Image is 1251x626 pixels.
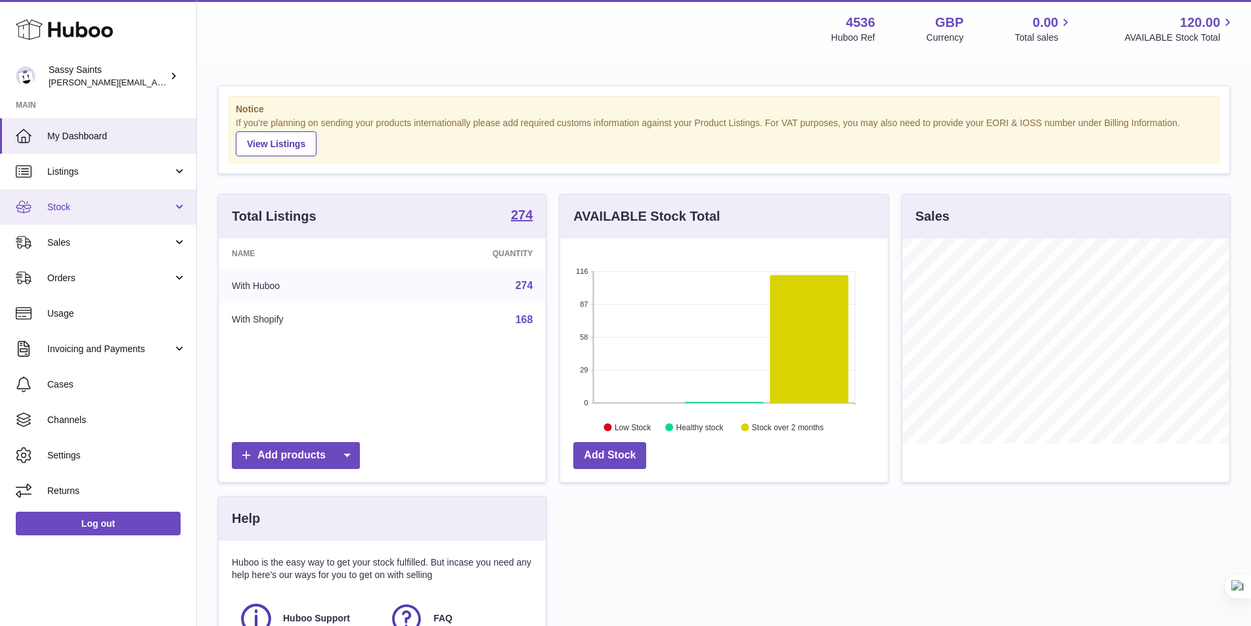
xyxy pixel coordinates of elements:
[935,14,963,32] strong: GBP
[676,422,724,432] text: Healthy stock
[47,130,187,143] span: My Dashboard
[581,333,588,341] text: 58
[219,303,395,337] td: With Shopify
[1033,14,1059,32] span: 0.00
[752,422,823,432] text: Stock over 2 months
[47,414,187,426] span: Channels
[47,307,187,320] span: Usage
[584,399,588,407] text: 0
[219,269,395,303] td: With Huboo
[395,238,546,269] th: Quantity
[232,208,317,225] h3: Total Listings
[49,64,167,89] div: Sassy Saints
[581,366,588,374] text: 29
[47,485,187,497] span: Returns
[236,117,1212,156] div: If you're planning on sending your products internationally please add required customs informati...
[232,442,360,469] a: Add products
[1015,32,1073,44] span: Total sales
[1124,32,1235,44] span: AVAILABLE Stock Total
[915,208,950,225] h3: Sales
[1015,14,1073,44] a: 0.00 Total sales
[47,343,173,355] span: Invoicing and Payments
[47,201,173,213] span: Stock
[831,32,875,44] div: Huboo Ref
[236,131,317,156] a: View Listings
[232,556,533,581] p: Huboo is the easy way to get your stock fulfilled. But incase you need any help here's our ways f...
[47,236,173,249] span: Sales
[47,449,187,462] span: Settings
[1124,14,1235,44] a: 120.00 AVAILABLE Stock Total
[576,267,588,275] text: 116
[511,208,533,224] a: 274
[573,442,646,469] a: Add Stock
[581,300,588,308] text: 87
[283,612,350,625] span: Huboo Support
[49,77,263,87] span: [PERSON_NAME][EMAIL_ADDRESS][DOMAIN_NAME]
[47,166,173,178] span: Listings
[47,272,173,284] span: Orders
[573,208,720,225] h3: AVAILABLE Stock Total
[927,32,964,44] div: Currency
[516,314,533,325] a: 168
[232,510,260,527] h3: Help
[236,103,1212,116] strong: Notice
[433,612,452,625] span: FAQ
[516,280,533,291] a: 274
[846,14,875,32] strong: 4536
[16,66,35,86] img: ramey@sassysaints.com
[16,512,181,535] a: Log out
[47,378,187,391] span: Cases
[511,208,533,221] strong: 274
[1180,14,1220,32] span: 120.00
[615,422,651,432] text: Low Stock
[219,238,395,269] th: Name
